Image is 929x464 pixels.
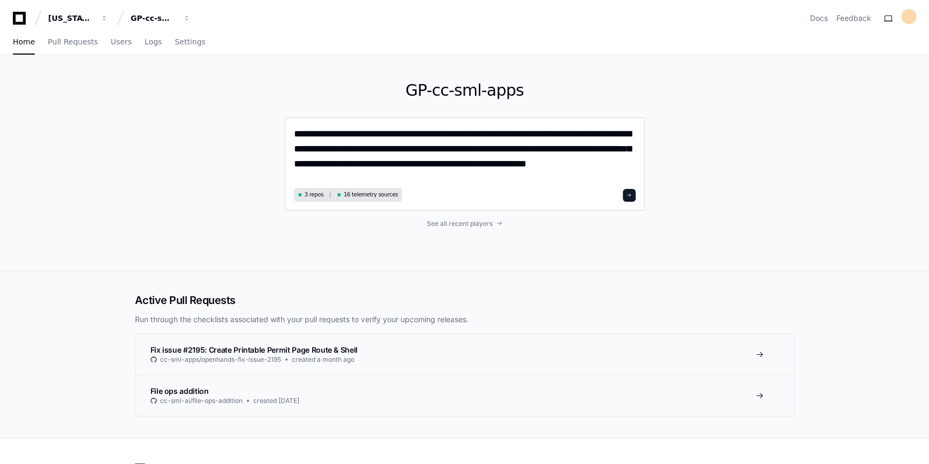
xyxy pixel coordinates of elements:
[131,13,177,24] div: GP-cc-sml-apps
[48,39,97,45] span: Pull Requests
[285,81,645,100] h1: GP-cc-sml-apps
[292,355,354,364] span: created a month ago
[160,397,243,405] span: cc-sml-ai/file-ops-addition
[305,191,324,199] span: 3 repos
[150,386,209,395] span: File ops addition
[135,314,795,325] p: Run through the checklists associated with your pull requests to verify your upcoming releases.
[285,219,645,228] a: See all recent players
[150,345,358,354] span: Fix issue #2195: Create Printable Permit Page Route & Shell
[13,30,35,55] a: Home
[836,13,871,24] button: Feedback
[145,39,162,45] span: Logs
[48,30,97,55] a: Pull Requests
[344,191,398,199] span: 16 telemetry sources
[175,30,205,55] a: Settings
[427,219,493,228] span: See all recent players
[253,397,299,405] span: created [DATE]
[48,13,94,24] div: [US_STATE] Pacific
[145,30,162,55] a: Logs
[175,39,205,45] span: Settings
[135,334,794,375] a: Fix issue #2195: Create Printable Permit Page Route & Shellcc-sml-apps/openhands-fix-issue-2195cr...
[44,9,112,28] button: [US_STATE] Pacific
[111,30,132,55] a: Users
[810,13,828,24] a: Docs
[13,39,35,45] span: Home
[135,375,794,416] a: File ops additioncc-sml-ai/file-ops-additioncreated [DATE]
[111,39,132,45] span: Users
[135,293,795,308] h2: Active Pull Requests
[160,355,281,364] span: cc-sml-apps/openhands-fix-issue-2195
[126,9,195,28] button: GP-cc-sml-apps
